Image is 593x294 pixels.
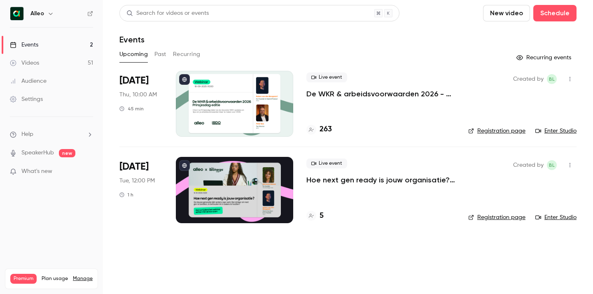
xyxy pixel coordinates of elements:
[10,7,23,20] img: Alleo
[21,149,54,157] a: SpeakerHub
[549,74,555,84] span: BL
[535,213,577,222] a: Enter Studio
[119,105,144,112] div: 45 min
[306,210,324,222] a: 5
[535,127,577,135] a: Enter Studio
[533,5,577,21] button: Schedule
[306,72,347,82] span: Live event
[119,74,149,87] span: [DATE]
[119,91,157,99] span: Thu, 10:00 AM
[320,210,324,222] h4: 5
[10,130,93,139] li: help-dropdown-opener
[10,77,47,85] div: Audience
[154,48,166,61] button: Past
[119,71,163,137] div: Sep 18 Thu, 10:00 AM (Europe/Amsterdam)
[306,175,455,185] a: Hoe next gen ready is jouw organisatie? Alleo x The Recharge Club
[513,160,544,170] span: Created by
[42,275,68,282] span: Plan usage
[10,41,38,49] div: Events
[119,160,149,173] span: [DATE]
[119,48,148,61] button: Upcoming
[126,9,209,18] div: Search for videos or events
[30,9,44,18] h6: Alleo
[119,177,155,185] span: Tue, 12:00 PM
[119,157,163,223] div: Oct 14 Tue, 12:00 PM (Europe/Amsterdam)
[21,130,33,139] span: Help
[173,48,201,61] button: Recurring
[73,275,93,282] a: Manage
[10,274,37,284] span: Premium
[547,160,557,170] span: Bernice Lohr
[10,95,43,103] div: Settings
[320,124,332,135] h4: 263
[10,59,39,67] div: Videos
[119,191,133,198] div: 1 h
[306,124,332,135] a: 263
[468,213,525,222] a: Registration page
[549,160,555,170] span: BL
[306,159,347,168] span: Live event
[119,35,145,44] h1: Events
[59,149,75,157] span: new
[483,5,530,21] button: New video
[21,167,52,176] span: What's new
[513,51,577,64] button: Recurring events
[83,168,93,175] iframe: Noticeable Trigger
[513,74,544,84] span: Created by
[547,74,557,84] span: Bernice Lohr
[306,89,455,99] a: De WKR & arbeidsvoorwaarden 2026 - [DATE] editie
[468,127,525,135] a: Registration page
